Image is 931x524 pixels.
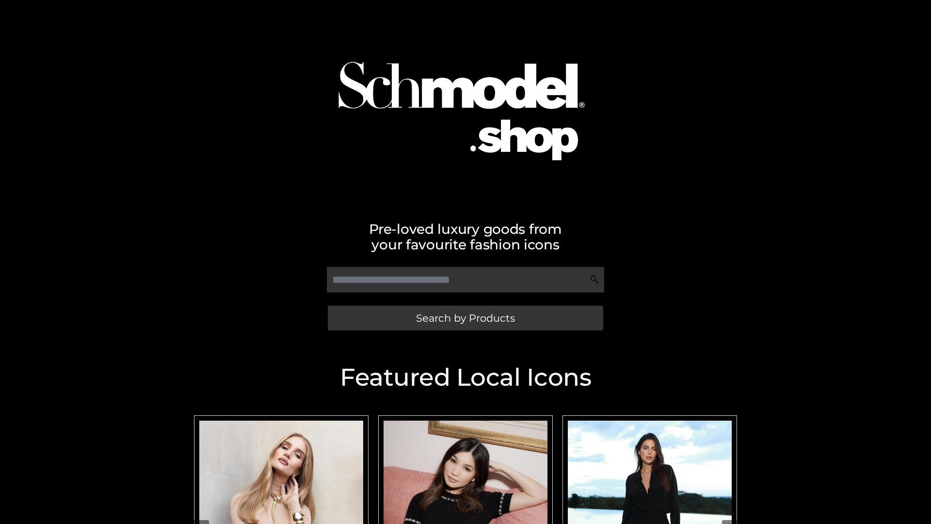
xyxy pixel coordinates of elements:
img: Search Icon [590,275,599,284]
h2: Pre-loved luxury goods from your favourite fashion icons [189,221,742,252]
a: Search by Products [328,306,603,330]
span: Search by Products [416,313,515,323]
h2: Featured Local Icons​ [189,365,742,390]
